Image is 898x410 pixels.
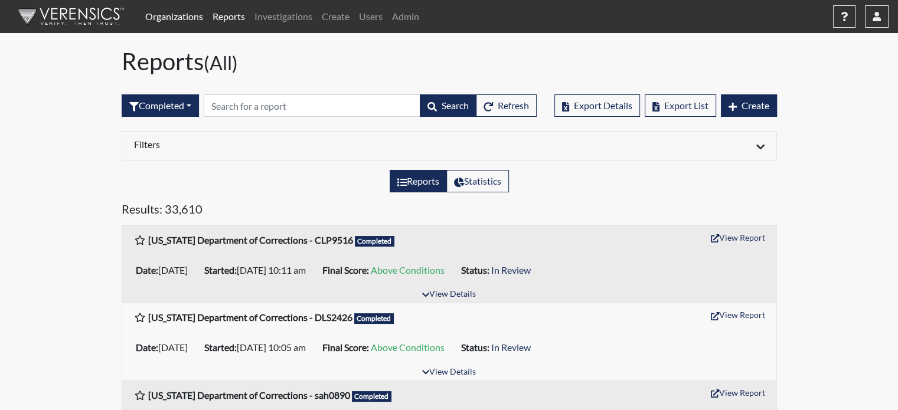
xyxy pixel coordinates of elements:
[742,100,769,111] span: Create
[122,47,777,76] h1: Reports
[476,94,537,117] button: Refresh
[352,391,392,402] span: Completed
[355,236,395,247] span: Completed
[354,313,394,324] span: Completed
[204,264,237,275] b: Started:
[721,94,777,117] button: Create
[141,5,208,28] a: Organizations
[122,202,777,221] h5: Results: 33,610
[706,383,770,402] button: View Report
[706,228,770,247] button: View Report
[131,338,200,357] li: [DATE]
[204,94,420,117] input: Search by Registration ID, Interview Number, or Investigation Name.
[371,342,445,353] span: Above Conditions
[498,100,529,111] span: Refresh
[420,94,476,117] button: Search
[134,139,440,150] h6: Filters
[442,100,469,111] span: Search
[148,311,352,323] b: [US_STATE] Department of Corrections - DLS2426
[387,5,424,28] a: Admin
[204,51,238,74] small: (All)
[148,389,350,401] b: [US_STATE] Department of Corrections - sah0890
[664,100,708,111] span: Export List
[131,261,200,280] li: [DATE]
[554,94,640,117] button: Export Details
[204,342,237,353] b: Started:
[322,264,369,275] b: Final Score:
[371,264,445,275] span: Above Conditions
[122,94,199,117] div: Filter by interview status
[322,342,369,353] b: Final Score:
[461,342,489,353] b: Status:
[136,342,158,353] b: Date:
[461,264,489,275] b: Status:
[200,338,318,357] li: [DATE] 10:05 am
[250,5,317,28] a: Investigations
[122,94,199,117] button: Completed
[491,264,531,275] span: In Review
[136,264,158,275] b: Date:
[446,170,509,192] label: View statistics about completed interviews
[417,287,481,303] button: View Details
[200,261,318,280] li: [DATE] 10:11 am
[354,5,387,28] a: Users
[417,365,481,381] button: View Details
[491,342,531,353] span: In Review
[645,94,716,117] button: Export List
[706,306,770,324] button: View Report
[125,139,773,153] div: Click to expand/collapse filters
[574,100,632,111] span: Export Details
[317,5,354,28] a: Create
[148,234,353,245] b: [US_STATE] Department of Corrections - CLP9516
[390,170,447,192] label: View the list of reports
[208,5,250,28] a: Reports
